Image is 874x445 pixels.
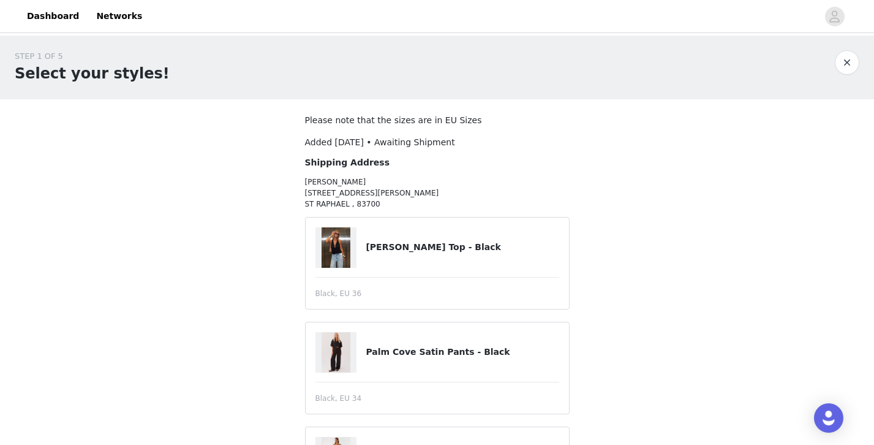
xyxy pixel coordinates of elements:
div: Open Intercom Messenger [814,403,843,433]
p: Please note that the sizes are in EU Sizes [305,114,570,127]
h1: Select your styles! [15,63,170,85]
img: Charli Cowl Top - Black [322,227,351,268]
h4: [PERSON_NAME] Top - Black [366,241,559,254]
span: Added [DATE] • Awaiting Shipment [305,137,455,147]
h4: Shipping Address [305,156,570,169]
div: avatar [829,7,840,26]
img: Palm Cove Satin Pants - Black [322,332,351,373]
h4: Palm Cove Satin Pants - Black [366,346,559,359]
span: Black, EU 36 [315,288,362,299]
div: STEP 1 OF 5 [15,50,170,63]
p: [PERSON_NAME] [STREET_ADDRESS][PERSON_NAME] ST RAPHAEL , 83700 [305,177,570,210]
a: Networks [89,2,149,30]
span: Black, EU 34 [315,393,362,404]
a: Dashboard [20,2,86,30]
